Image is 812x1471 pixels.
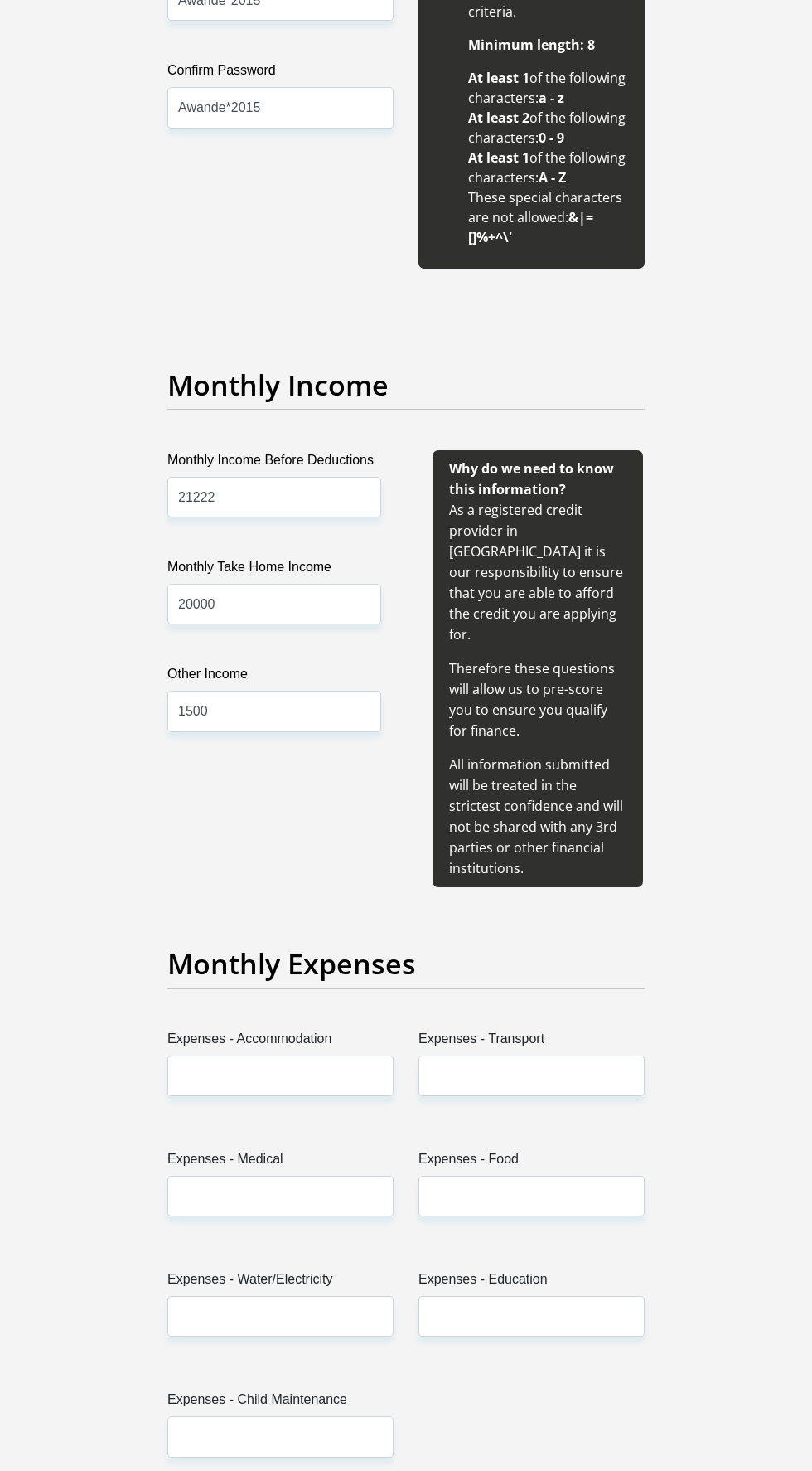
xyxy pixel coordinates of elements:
li: of the following characters: [468,148,628,187]
input: Expenses - Accommodation [167,1056,394,1096]
label: Expenses - Child Maintenance [167,1390,394,1416]
li: of the following characters: [468,108,628,148]
b: At least 2 [468,109,529,127]
label: Expenses - Water/Electricity [167,1270,394,1296]
li: These special characters are not allowed: [468,187,628,247]
li: of the following characters: [468,68,628,108]
b: A - Z [539,168,566,187]
b: a - z [539,89,564,107]
span: As a registered credit provider in [GEOGRAPHIC_DATA] it is our responsibility to ensure that you ... [449,459,623,877]
input: Other Income [167,691,381,731]
b: Why do we need to know this information? [449,459,614,498]
label: Monthly Take Home Income [167,557,381,584]
input: Expenses - Water/Electricity [167,1296,394,1337]
b: Minimum length: 8 [468,36,595,54]
input: Expenses - Medical [167,1176,394,1216]
h2: Monthly Expenses [167,947,645,981]
label: Expenses - Accommodation [167,1029,394,1056]
input: Expenses - Education [418,1296,645,1337]
label: Other Income [167,664,381,691]
input: Expenses - Child Maintenance [167,1416,394,1457]
input: Expenses - Food [418,1176,645,1216]
b: At least 1 [468,148,529,167]
b: &|=[]%+^\' [468,208,593,246]
label: Expenses - Medical [167,1149,394,1176]
h2: Monthly Income [167,368,645,402]
label: Expenses - Food [418,1149,645,1176]
input: Confirm Password [167,87,394,128]
label: Expenses - Transport [418,1029,645,1056]
input: Expenses - Transport [418,1056,645,1096]
b: At least 1 [468,69,529,87]
input: Monthly Income Before Deductions [167,477,381,517]
b: 0 - 9 [539,129,564,147]
input: Monthly Take Home Income [167,584,381,624]
label: Monthly Income Before Deductions [167,450,381,477]
label: Confirm Password [167,61,394,87]
label: Expenses - Education [418,1270,645,1296]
